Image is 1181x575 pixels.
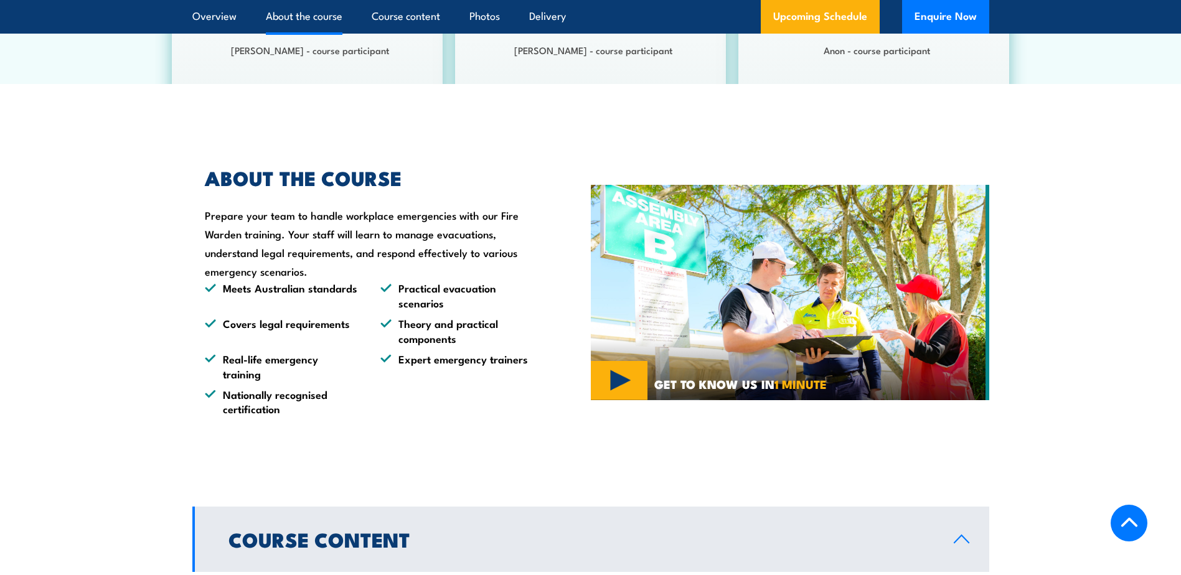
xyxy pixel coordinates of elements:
a: Course Content [192,507,989,572]
img: Fire Warden and Chief Fire Warden Training [591,185,989,400]
strong: 1 MINUTE [774,375,827,393]
li: Theory and practical components [380,316,534,345]
h2: ABOUT THE COURSE [205,169,534,186]
div: Prepare your team to handle workplace emergencies with our Fire Warden training. Your staff will ... [192,169,534,416]
li: Covers legal requirements [205,316,358,345]
strong: [PERSON_NAME] - course participant [514,43,672,57]
li: Nationally recognised certification [205,387,358,416]
strong: [PERSON_NAME] - course participant [231,43,389,57]
span: GET TO KNOW US IN [654,378,827,390]
li: Practical evacuation scenarios [380,281,534,310]
li: Real-life emergency training [205,352,358,381]
li: Expert emergency trainers [380,352,534,381]
strong: Anon - course participant [824,43,930,57]
li: Meets Australian standards [205,281,358,310]
h2: Course Content [228,530,934,548]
